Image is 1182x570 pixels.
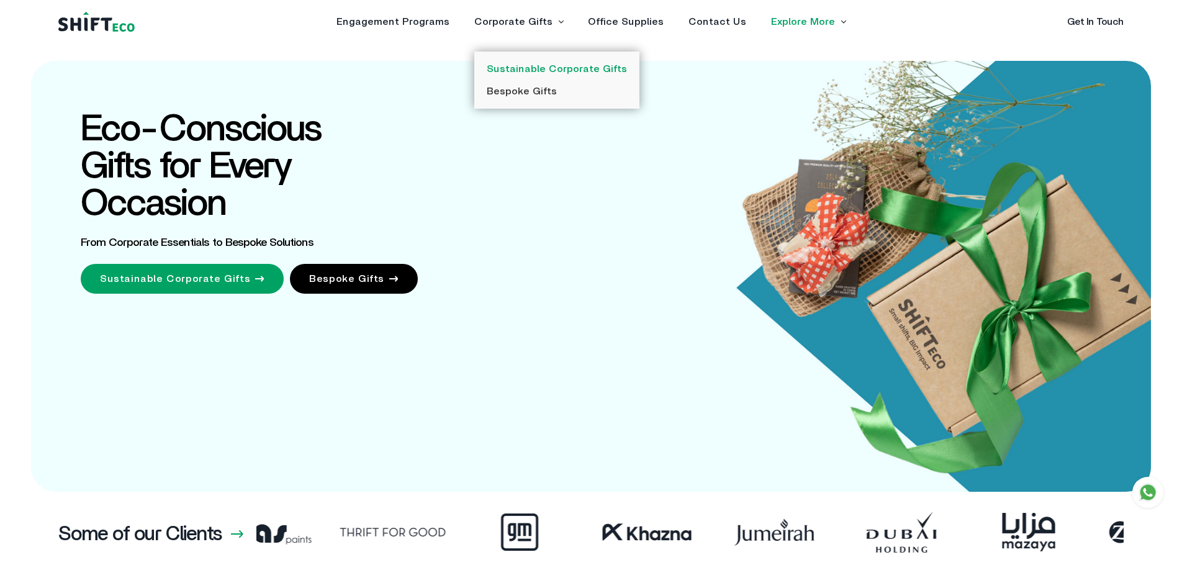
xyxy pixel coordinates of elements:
[572,510,700,554] img: Frame_59.webp
[688,17,746,27] a: Contact Us
[588,17,664,27] a: Office Supplies
[827,510,954,554] img: Frame_41.webp
[700,510,827,554] img: Frame_38.webp
[1067,17,1124,27] a: Get In Touch
[81,264,284,294] a: Sustainable Corporate Gifts
[487,86,557,96] a: Bespoke Gifts
[474,17,553,27] a: Corporate Gifts
[58,524,222,544] h3: Some of our Clients
[290,264,418,294] a: Bespoke Gifts
[81,111,321,222] span: Eco-Conscious Gifts for Every Occasion
[771,17,835,27] a: Explore More
[445,510,572,554] img: Frame_42.webp
[487,64,627,74] a: Sustainable Corporate Gifts
[318,510,445,554] img: Frame_67.webp
[81,237,314,248] span: From Corporate Essentials to Bespoke Solutions
[336,17,449,27] a: Engagement Programs
[954,510,1081,554] img: mazaya.webp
